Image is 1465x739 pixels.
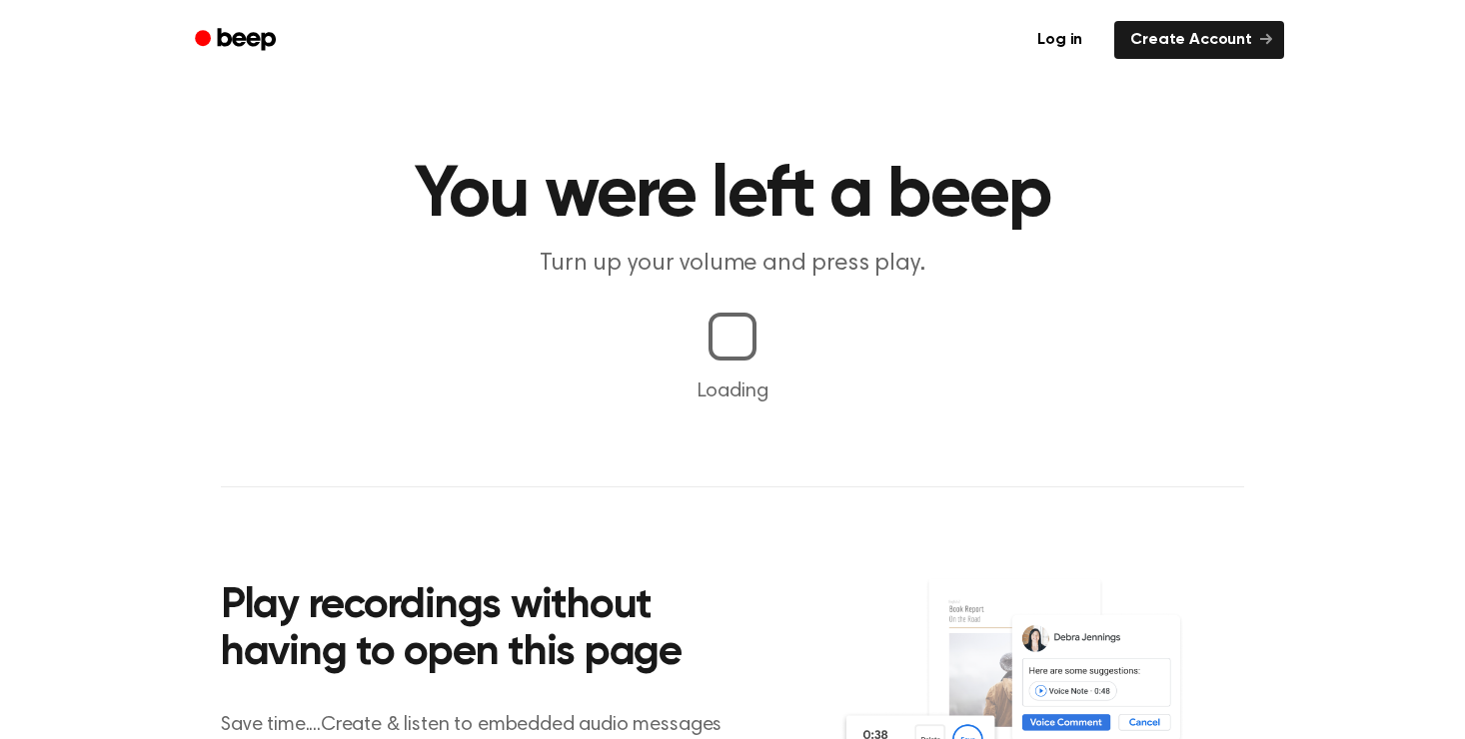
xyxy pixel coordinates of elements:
[24,376,1441,406] p: Loading
[1017,17,1102,63] a: Log in
[1114,21,1284,59] a: Create Account
[181,21,294,60] a: Beep
[221,160,1244,232] h1: You were left a beep
[349,248,1116,281] p: Turn up your volume and press play.
[221,583,759,678] h2: Play recordings without having to open this page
